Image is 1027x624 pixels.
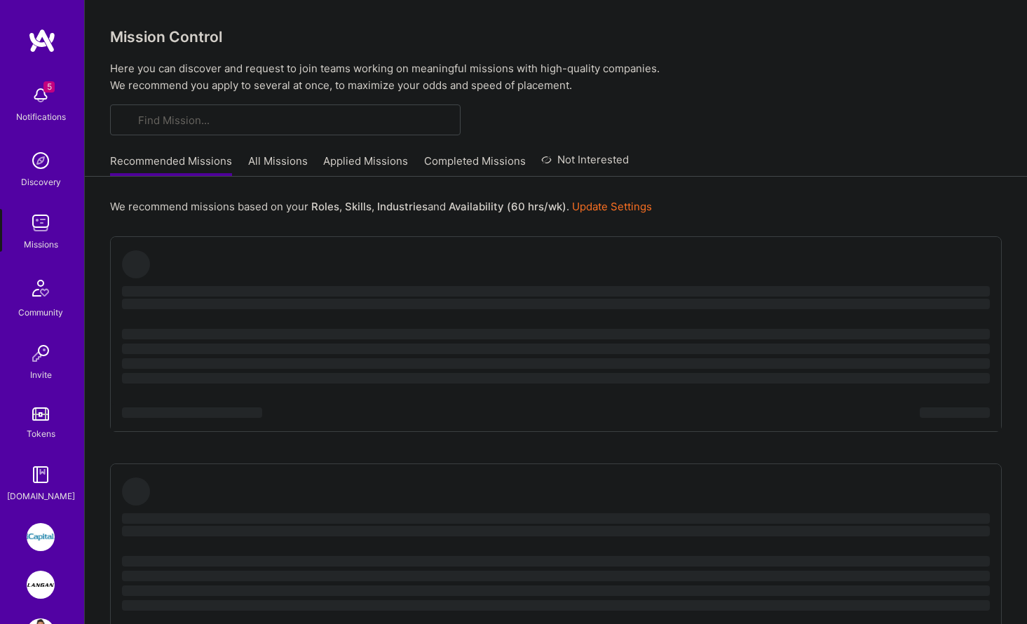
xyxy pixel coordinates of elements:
a: Langan: AI-Copilot for Environmental Site Assessment [23,571,58,599]
img: Invite [27,339,55,367]
b: Roles [311,200,339,213]
div: Invite [30,367,52,382]
img: iCapital: Building an Alternative Investment Marketplace [27,523,55,551]
div: [DOMAIN_NAME] [7,489,75,503]
div: Notifications [16,109,66,124]
a: iCapital: Building an Alternative Investment Marketplace [23,523,58,551]
img: Community [24,271,57,305]
div: Missions [24,237,58,252]
div: Community [18,305,63,320]
span: 5 [43,81,55,93]
a: Not Interested [541,151,629,177]
img: guide book [27,461,55,489]
img: logo [28,28,56,53]
a: Completed Missions [424,154,526,177]
i: icon SearchGrey [121,112,137,128]
b: Industries [377,200,428,213]
img: discovery [27,147,55,175]
a: Recommended Missions [110,154,232,177]
img: bell [27,81,55,109]
a: Update Settings [572,200,652,213]
input: Find Mission... [138,113,450,128]
img: tokens [32,407,49,421]
div: Discovery [21,175,61,189]
p: We recommend missions based on your , , and . [110,199,652,214]
img: Langan: AI-Copilot for Environmental Site Assessment [27,571,55,599]
b: Availability (60 hrs/wk) [449,200,566,213]
a: Applied Missions [323,154,408,177]
b: Skills [345,200,372,213]
h3: Mission Control [110,28,1002,46]
p: Here you can discover and request to join teams working on meaningful missions with high-quality ... [110,60,1002,94]
div: Tokens [27,426,55,441]
img: teamwork [27,209,55,237]
a: All Missions [248,154,308,177]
